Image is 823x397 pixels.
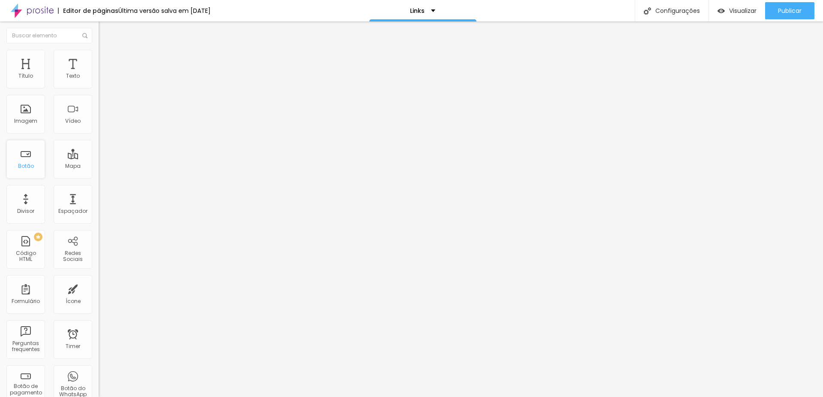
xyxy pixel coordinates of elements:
p: Links [410,8,425,14]
button: Visualizar [709,2,765,19]
div: Texto [66,73,80,79]
div: Timer [66,343,80,349]
input: Buscar elemento [6,28,92,43]
img: view-1.svg [717,7,725,15]
div: Imagem [14,118,37,124]
div: Vídeo [65,118,81,124]
span: Visualizar [729,7,757,14]
button: Publicar [765,2,814,19]
img: Icone [644,7,651,15]
iframe: Editor [99,21,823,397]
div: Divisor [17,208,34,214]
span: Publicar [778,7,802,14]
img: Icone [82,33,87,38]
div: Última versão salva em [DATE] [118,8,211,14]
div: Botão [18,163,34,169]
div: Formulário [12,298,40,304]
div: Editor de páginas [58,8,118,14]
div: Mapa [65,163,81,169]
div: Espaçador [58,208,87,214]
div: Título [18,73,33,79]
div: Botão de pagamento [9,383,42,396]
div: Perguntas frequentes [9,340,42,353]
div: Ícone [66,298,81,304]
div: Código HTML [9,250,42,263]
div: Redes Sociais [56,250,90,263]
